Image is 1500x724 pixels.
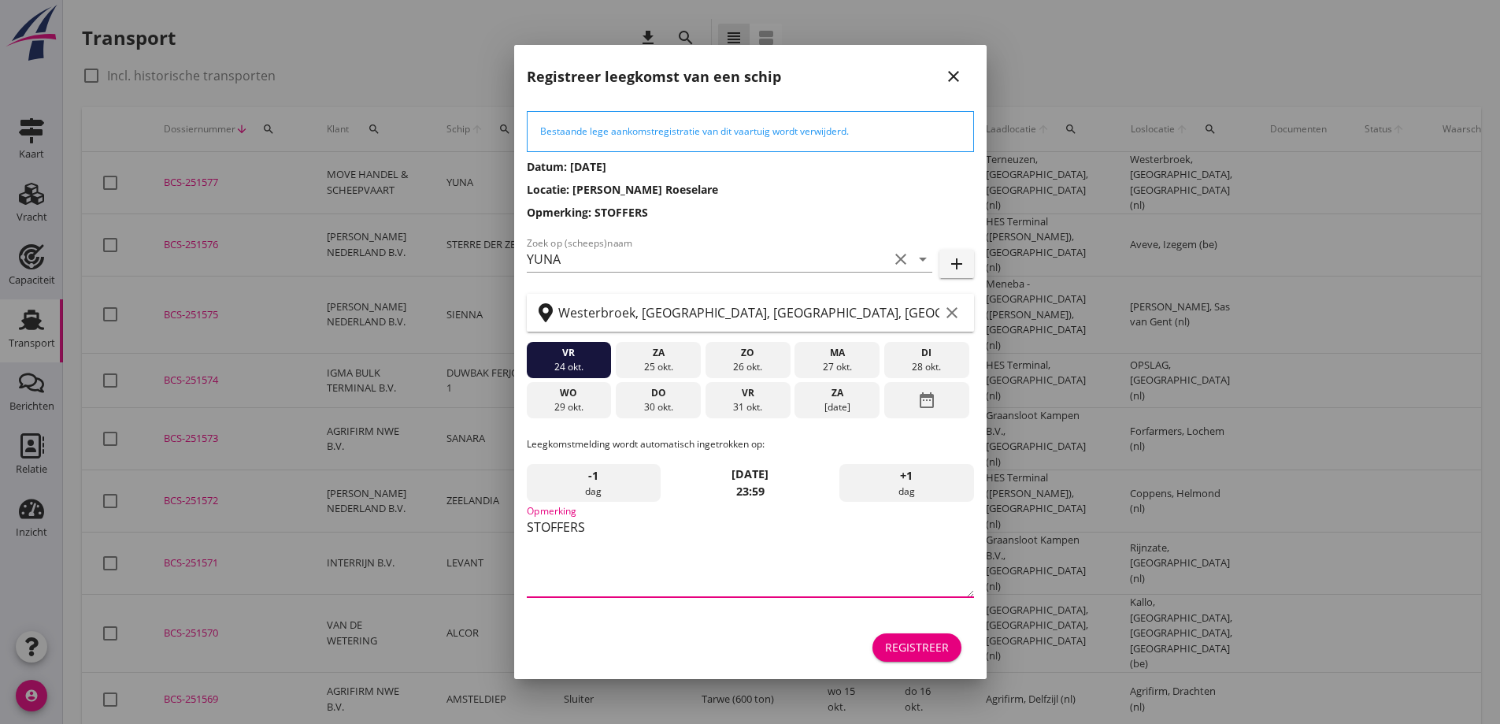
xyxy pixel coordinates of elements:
[527,158,974,175] h3: Datum: [DATE]
[891,250,910,269] i: clear
[527,437,974,451] p: Leegkomstmelding wordt automatisch ingetrokken op:
[798,400,876,414] div: [DATE]
[736,484,765,499] strong: 23:59
[917,386,936,414] i: date_range
[839,464,973,502] div: dag
[620,346,697,360] div: za
[527,181,974,198] h3: Locatie: [PERSON_NAME] Roeselare
[588,467,598,485] span: -1
[885,639,949,655] div: Registreer
[530,386,607,400] div: wo
[888,360,965,374] div: 28 okt.
[530,346,607,360] div: vr
[888,346,965,360] div: di
[731,466,769,481] strong: [DATE]
[620,360,697,374] div: 25 okt.
[558,300,939,325] input: Zoek op terminal of plaats
[709,386,786,400] div: vr
[709,346,786,360] div: zo
[944,67,963,86] i: close
[798,386,876,400] div: za
[709,400,786,414] div: 31 okt.
[943,303,961,322] i: clear
[527,204,974,221] h3: Opmerking: STOFFERS
[798,346,876,360] div: ma
[913,250,932,269] i: arrow_drop_down
[527,514,974,597] textarea: Opmerking
[527,464,661,502] div: dag
[527,247,888,272] input: Zoek op (scheeps)naam
[798,360,876,374] div: 27 okt.
[620,386,697,400] div: do
[530,400,607,414] div: 29 okt.
[530,360,607,374] div: 24 okt.
[527,66,781,87] h2: Registreer leegkomst van een schip
[900,467,913,485] span: +1
[709,360,786,374] div: 26 okt.
[947,254,966,273] i: add
[540,124,961,139] div: Bestaande lege aankomstregistratie van dit vaartuig wordt verwijderd.
[872,633,961,662] button: Registreer
[620,400,697,414] div: 30 okt.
